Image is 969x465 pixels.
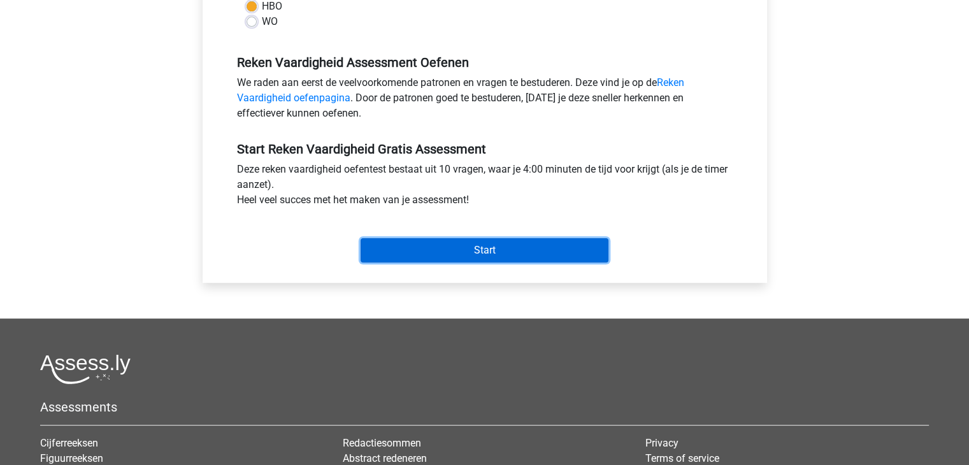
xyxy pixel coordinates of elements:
[40,437,98,449] a: Cijferreeksen
[40,399,929,415] h5: Assessments
[645,437,678,449] a: Privacy
[40,354,131,384] img: Assessly logo
[237,55,733,70] h5: Reken Vaardigheid Assessment Oefenen
[361,238,608,262] input: Start
[343,452,427,464] a: Abstract redeneren
[237,141,733,157] h5: Start Reken Vaardigheid Gratis Assessment
[227,162,742,213] div: Deze reken vaardigheid oefentest bestaat uit 10 vragen, waar je 4:00 minuten de tijd voor krijgt ...
[227,75,742,126] div: We raden aan eerst de veelvoorkomende patronen en vragen te bestuderen. Deze vind je op de . Door...
[262,14,278,29] label: WO
[645,452,719,464] a: Terms of service
[343,437,421,449] a: Redactiesommen
[40,452,103,464] a: Figuurreeksen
